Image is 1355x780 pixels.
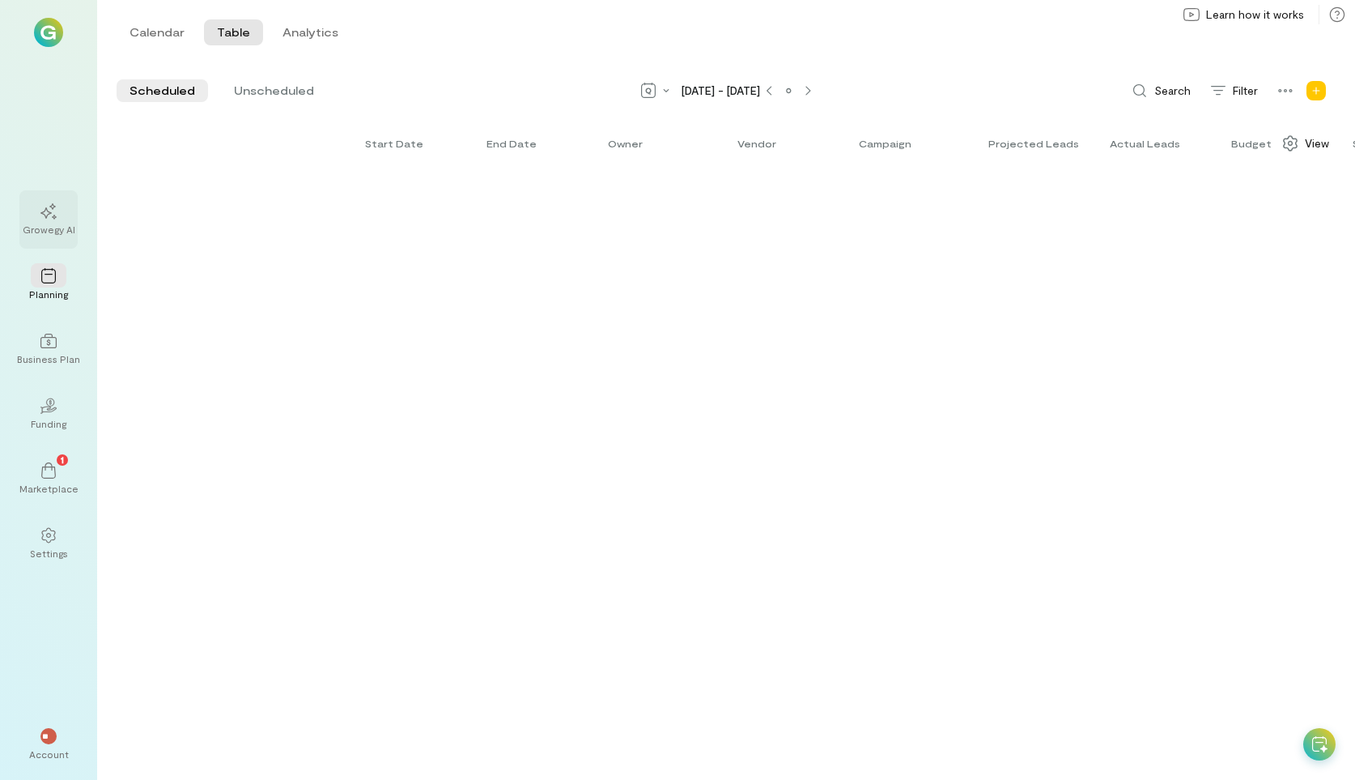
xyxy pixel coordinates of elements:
[365,137,423,150] span: Start date
[1231,137,1272,150] span: Budget
[365,137,431,150] div: Toggle SortBy
[29,748,69,761] div: Account
[19,514,78,573] a: Settings
[130,83,195,99] span: Scheduled
[737,137,784,150] div: Toggle SortBy
[17,352,80,365] div: Business Plan
[234,83,314,99] span: Unscheduled
[608,137,643,150] span: Owner
[31,417,66,430] div: Funding
[61,452,64,467] span: 1
[1305,135,1329,151] span: View
[19,450,78,508] a: Marketplace
[988,137,1086,150] div: Toggle SortBy
[1303,78,1329,104] div: Add new program
[988,137,1079,150] span: Projected leads
[270,19,351,45] button: Analytics
[737,137,776,150] span: Vendor
[682,83,760,99] span: [DATE] - [DATE]
[23,223,75,236] div: Growegy AI
[1110,137,1187,150] div: Toggle SortBy
[608,137,650,150] div: Toggle SortBy
[30,547,68,560] div: Settings
[19,255,78,313] a: Planning
[1110,137,1180,150] span: Actual leads
[486,137,537,150] span: End date
[1272,130,1339,156] div: Show columns
[486,137,544,150] div: Toggle SortBy
[29,288,68,300] div: Planning
[1154,83,1191,99] span: Search
[204,19,263,45] button: Table
[859,137,919,150] div: Toggle SortBy
[117,19,198,45] button: Calendar
[19,482,79,495] div: Marketplace
[1231,137,1279,150] div: Toggle SortBy
[859,137,911,150] span: Campaign
[19,190,78,249] a: Growegy AI
[19,385,78,443] a: Funding
[1233,83,1258,99] span: Filter
[19,320,78,378] a: Business Plan
[1206,6,1304,23] span: Learn how it works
